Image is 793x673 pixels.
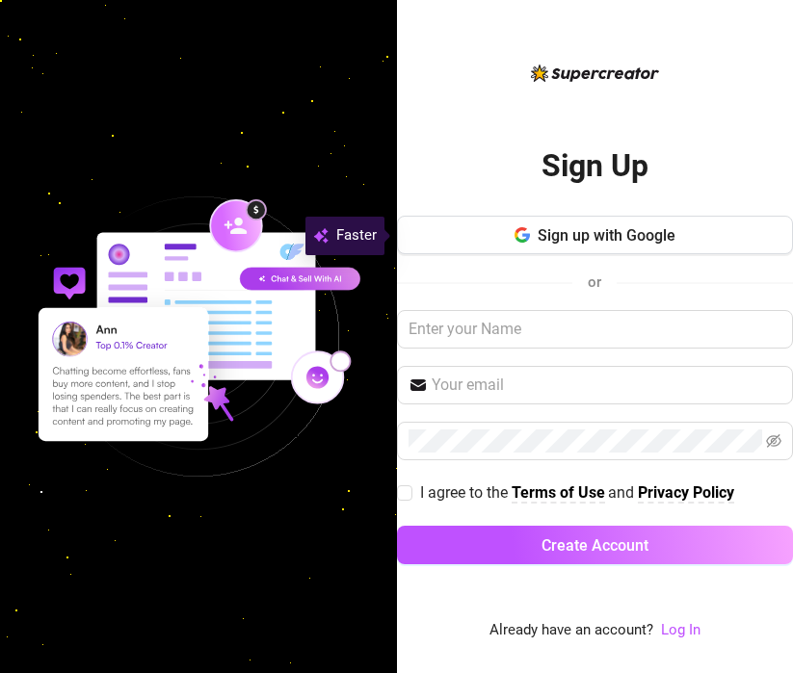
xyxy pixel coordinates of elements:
[766,433,781,449] span: eye-invisible
[313,224,329,247] img: svg%3e
[512,483,605,504] a: Terms of Use
[420,483,512,502] span: I agree to the
[538,226,675,245] span: Sign up with Google
[512,483,605,502] strong: Terms of Use
[542,146,648,186] h2: Sign Up
[661,619,700,642] a: Log In
[661,621,700,638] a: Log In
[489,619,653,642] span: Already have an account?
[432,374,782,397] input: Your email
[638,483,734,504] a: Privacy Policy
[608,483,638,502] span: and
[531,65,659,82] img: logo-BBDzfeDw.svg
[542,536,648,555] span: Create Account
[638,483,734,502] strong: Privacy Policy
[336,224,377,247] span: Faster
[588,273,601,291] span: or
